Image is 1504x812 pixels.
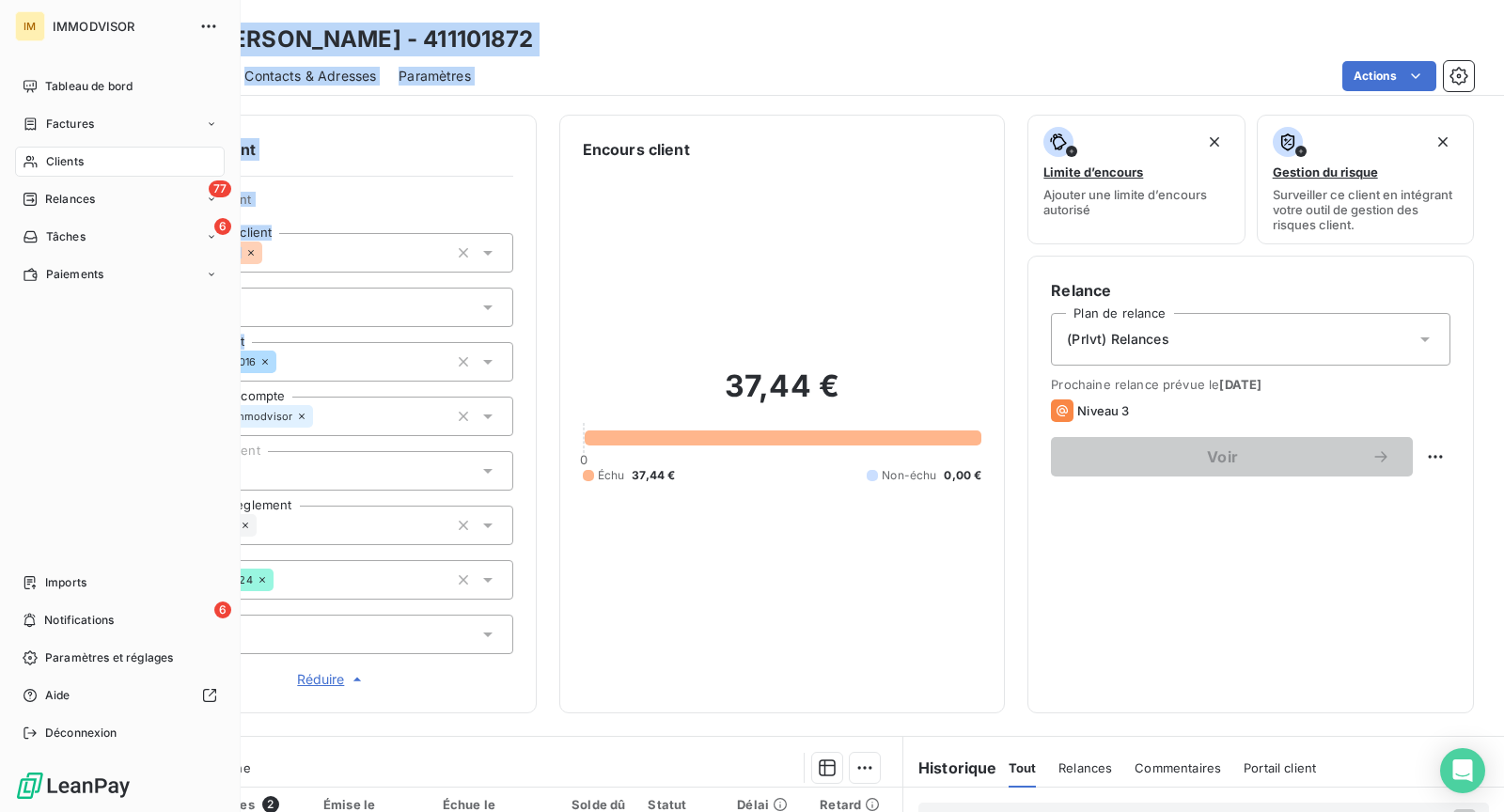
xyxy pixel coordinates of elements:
span: Commentaires [1135,760,1221,775]
span: 77 [209,180,231,197]
span: 6 [214,218,231,235]
span: Imports [45,574,86,591]
span: Non-échu [882,467,936,484]
h6: Informations client [114,138,513,161]
div: Solde dû [561,797,625,812]
button: Voir [1051,437,1413,476]
span: Notifications [44,612,114,629]
input: Ajouter une valeur [262,244,277,261]
button: Actions [1342,61,1436,91]
div: Délai [737,797,797,812]
span: Portail client [1244,760,1316,775]
span: Aide [45,687,70,704]
span: 37,44 € [632,467,675,484]
h6: Relance [1051,279,1450,302]
span: Relances [1058,760,1112,775]
h3: EI - [PERSON_NAME] - 411101872 [165,23,534,56]
div: Statut [648,797,714,812]
span: Propriétés Client [151,192,513,218]
div: Retard [820,797,891,812]
span: Limite d’encours [1043,164,1143,180]
div: IM [15,11,45,41]
span: Gestion du risque [1273,164,1378,180]
span: Relances [45,191,95,208]
span: Niveau 3 [1077,403,1129,418]
button: Gestion du risqueSurveiller ce client en intégrant votre outil de gestion des risques client. [1257,115,1474,244]
span: Paramètres et réglages [45,649,173,666]
span: Tableau de bord [45,78,133,95]
span: Prochaine relance prévue le [1051,377,1450,392]
button: Limite d’encoursAjouter une limite d’encours autorisé [1027,115,1245,244]
div: Open Intercom Messenger [1440,748,1485,793]
button: Réduire [151,669,513,690]
span: 0 [580,452,587,467]
span: Échu [598,467,625,484]
span: (Prlvt) Relances [1067,330,1168,349]
span: Réduire [297,670,367,689]
span: 0,00 € [944,467,981,484]
span: Paiements [46,266,103,283]
span: Tout [1009,760,1037,775]
span: Clients [46,153,84,170]
a: Aide [15,680,225,710]
div: Échue le [443,797,540,812]
img: Logo LeanPay [15,771,132,801]
span: [DATE] [1219,377,1261,392]
h2: 37,44 € [583,367,982,424]
span: Paramètres [399,67,471,86]
span: 6 [214,601,231,618]
span: Tâches [46,228,86,245]
input: Ajouter une valeur [276,353,291,370]
span: IMMODVISOR [53,19,188,34]
span: Contacts & Adresses [244,67,376,86]
span: Ajouter une limite d’encours autorisé [1043,187,1229,217]
h6: Encours client [583,138,690,161]
h6: Historique [903,757,997,779]
span: Surveiller ce client en intégrant votre outil de gestion des risques client. [1273,187,1458,232]
input: Ajouter une valeur [274,571,289,588]
span: Déconnexion [45,725,117,742]
span: Voir [1073,449,1371,464]
span: Factures [46,116,94,133]
input: Ajouter une valeur [257,517,272,534]
input: Ajouter une valeur [313,408,328,425]
div: Émise le [323,797,420,812]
